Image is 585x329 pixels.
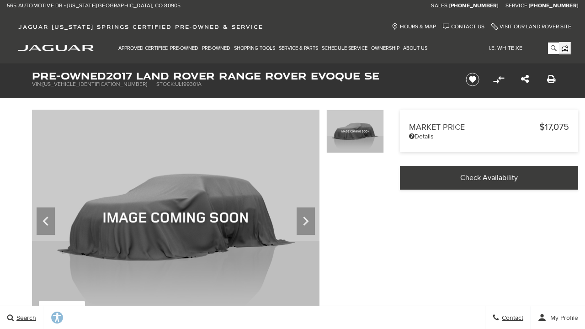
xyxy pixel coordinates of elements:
a: Market Price $17,075 [409,122,569,133]
button: Save vehicle [463,72,483,87]
a: Contact Us [443,23,484,30]
button: user-profile-menu [531,306,585,329]
a: Print this Pre-Owned 2017 Land Rover Range Rover Evoque SE [547,74,556,85]
span: Contact [500,314,523,322]
button: Compare vehicle [492,73,505,86]
span: Sales [431,2,447,9]
img: Used 2017 Fuji White Land Rover SE image 1 [32,110,319,325]
span: Stock: [156,81,175,88]
a: 565 Automotive Dr • [US_STATE][GEOGRAPHIC_DATA], CO 80905 [7,2,181,10]
span: Search [14,314,36,322]
img: Jaguar [18,45,94,51]
span: Jaguar [US_STATE] Springs Certified Pre-Owned & Service [18,23,263,30]
a: [PHONE_NUMBER] [529,2,578,10]
a: Service & Parts [277,40,320,56]
a: Visit Our Land Rover Site [491,23,571,30]
a: Details [409,133,569,140]
a: Schedule Service [320,40,369,56]
span: [US_VEHICLE_IDENTIFICATION_NUMBER] [43,81,147,88]
a: Ownership [369,40,401,56]
h1: 2017 Land Rover Range Rover Evoque SE [32,71,450,81]
span: Check Availability [460,173,518,182]
span: Market Price [409,122,539,132]
nav: Main Navigation [117,40,429,56]
input: i.e. White XE [482,42,559,54]
a: Approved Certified Pre-Owned [117,40,200,56]
a: Pre-Owned [200,40,232,56]
span: UL199301A [175,81,202,88]
a: About Us [401,40,429,56]
span: $17,075 [539,122,569,133]
a: Hours & Map [392,23,436,30]
img: Used 2017 Fuji White Land Rover SE image 1 [326,110,384,153]
span: My Profile [547,314,578,322]
a: Check Availability [400,166,578,190]
span: Service [505,2,527,9]
span: VIN: [32,81,43,88]
a: [PHONE_NUMBER] [449,2,499,10]
div: (1) Photos [39,301,85,318]
strong: Pre-Owned [32,69,106,83]
a: Jaguar [US_STATE] Springs Certified Pre-Owned & Service [14,23,268,30]
a: Shopping Tools [232,40,277,56]
a: Share this Pre-Owned 2017 Land Rover Range Rover Evoque SE [521,74,529,85]
a: jaguar [18,43,94,51]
